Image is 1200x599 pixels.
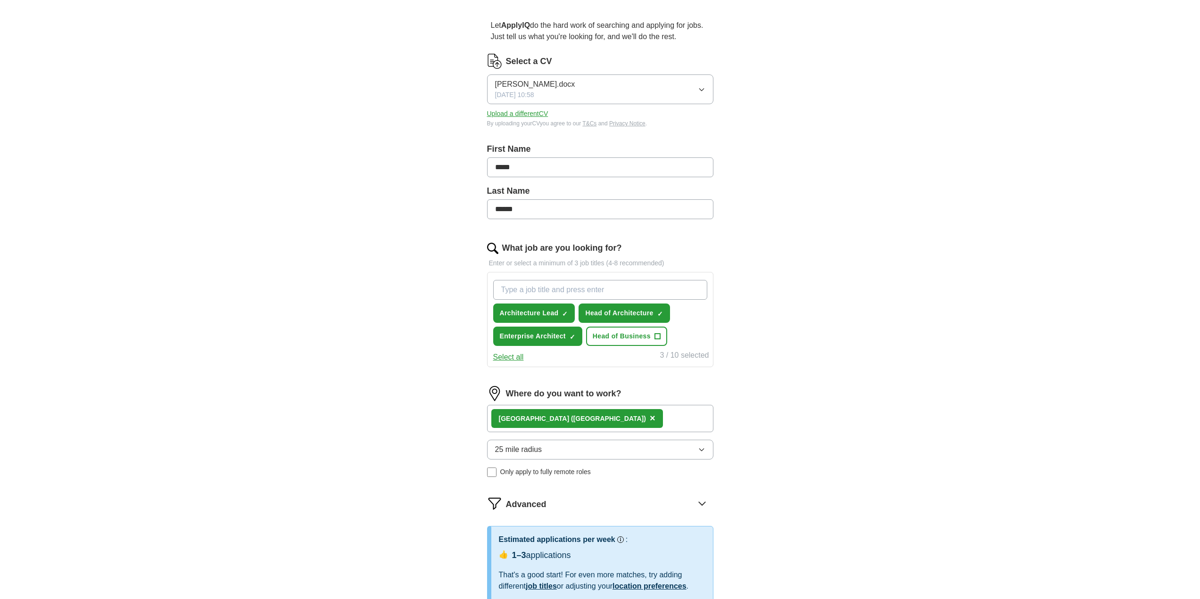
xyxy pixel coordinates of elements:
[660,350,709,363] div: 3 / 10 selected
[571,415,646,422] span: ([GEOGRAPHIC_DATA])
[500,331,566,341] span: Enterprise Architect
[612,582,687,590] a: location preferences
[506,498,546,511] span: Advanced
[487,243,498,254] img: search.png
[499,569,705,592] div: That's a good start! For even more matches, try adding different or adjusting your .
[501,21,530,29] strong: ApplyIQ
[495,90,534,100] span: [DATE] 10:58
[650,413,655,423] span: ×
[526,582,557,590] a: job titles
[499,549,508,560] span: 👍
[593,331,651,341] span: Head of Business
[493,280,707,300] input: Type a job title and press enter
[487,74,713,104] button: [PERSON_NAME].docx[DATE] 10:58
[493,352,524,363] button: Select all
[657,310,663,318] span: ✓
[626,534,628,545] h3: :
[582,120,596,127] a: T&Cs
[487,185,713,197] label: Last Name
[585,308,653,318] span: Head of Architecture
[579,304,670,323] button: Head of Architecture✓
[586,327,667,346] button: Head of Business
[487,440,713,460] button: 25 mile radius
[609,120,646,127] a: Privacy Notice
[500,467,591,477] span: Only apply to fully remote roles
[562,310,568,318] span: ✓
[487,119,713,128] div: By uploading your CV you agree to our and .
[495,79,575,90] span: [PERSON_NAME].docx
[487,143,713,156] label: First Name
[502,242,622,254] label: What job are you looking for?
[499,534,615,545] h3: Estimated applications per week
[493,327,582,346] button: Enterprise Architect✓
[487,468,497,477] input: Only apply to fully remote roles
[487,386,502,401] img: location.png
[493,304,575,323] button: Architecture Lead✓
[487,258,713,268] p: Enter or select a minimum of 3 job titles (4-8 recommended)
[500,308,559,318] span: Architecture Lead
[512,549,571,562] div: applications
[506,387,621,400] label: Where do you want to work?
[495,444,542,455] span: 25 mile radius
[499,415,570,422] strong: [GEOGRAPHIC_DATA]
[487,109,548,119] button: Upload a differentCV
[512,550,526,560] span: 1–3
[650,411,655,426] button: ×
[487,54,502,69] img: CV Icon
[487,16,713,46] p: Let do the hard work of searching and applying for jobs. Just tell us what you're looking for, an...
[570,333,575,341] span: ✓
[487,496,502,511] img: filter
[506,55,552,68] label: Select a CV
